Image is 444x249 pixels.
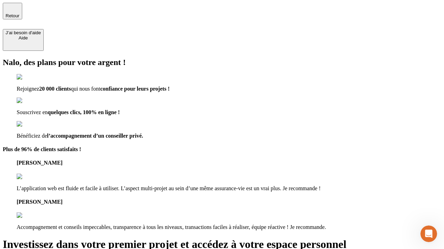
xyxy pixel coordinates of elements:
img: reviews stars [17,174,51,180]
h4: Plus de 96% de clients satisfaits ! [3,146,441,153]
span: Souscrivez en [17,109,48,115]
span: qui nous font [71,86,100,92]
span: Retour [6,13,19,18]
span: confiance pour leurs projets ! [100,86,170,92]
h4: [PERSON_NAME] [17,160,441,166]
img: checkmark [17,121,46,127]
span: Rejoignez [17,86,39,92]
p: L’application web est fluide et facile à utiliser. L’aspect multi-projet au sein d’une même assur... [17,185,441,192]
div: J’ai besoin d'aide [6,30,41,35]
h2: Nalo, des plans pour votre argent ! [3,58,441,67]
img: checkmark [17,98,46,104]
span: Bénéficiez de [17,133,47,139]
h4: [PERSON_NAME] [17,199,441,205]
div: Aide [6,35,41,40]
button: J’ai besoin d'aideAide [3,29,44,51]
span: 20 000 clients [39,86,71,92]
span: l’accompagnement d’un conseiller privé. [47,133,143,139]
iframe: Intercom live chat [420,225,437,242]
img: checkmark [17,74,46,80]
img: reviews stars [17,212,51,219]
p: Accompagnement et conseils impeccables, transparence à tous les niveaux, transactions faciles à r... [17,224,441,230]
span: quelques clics, 100% en ligne ! [48,109,120,115]
button: Retour [3,3,22,19]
